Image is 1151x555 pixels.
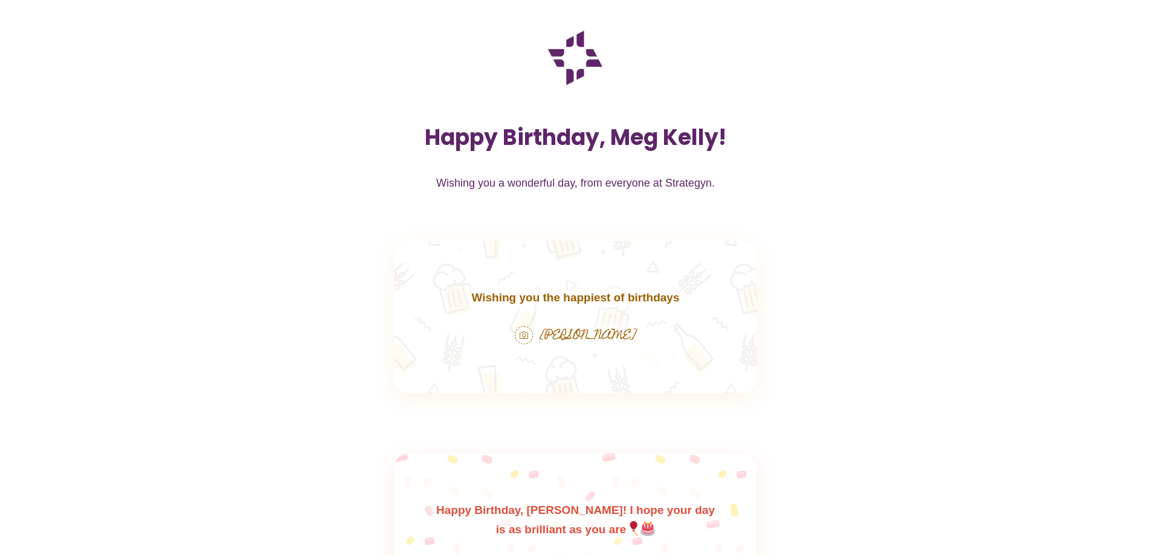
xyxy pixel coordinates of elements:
[640,521,655,536] img: 🎂
[626,521,640,536] img: 🎈
[548,31,602,85] img: Greeted
[394,241,756,393] div: Wishing you the happiest of birthdays
[540,325,636,348] span: [PERSON_NAME]
[394,176,756,190] div: Wishing you a wonderful day, from everyone at Strategyn.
